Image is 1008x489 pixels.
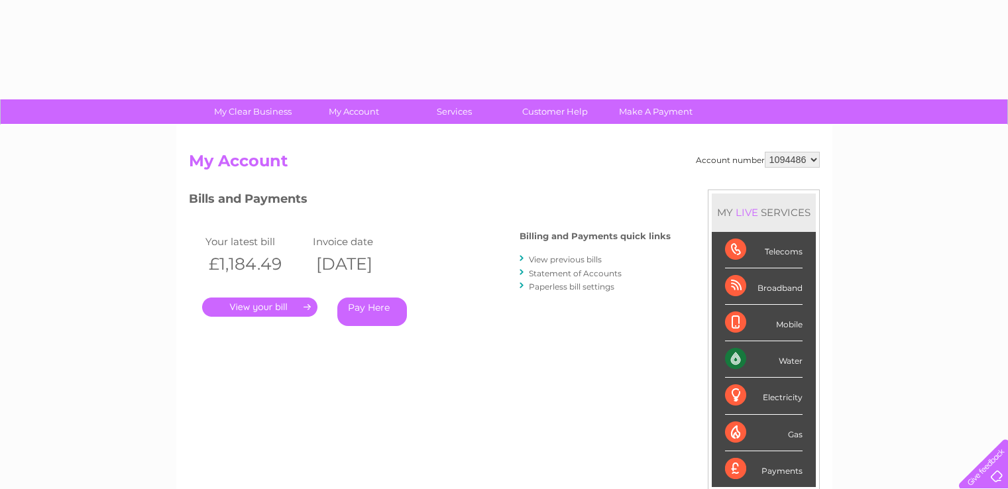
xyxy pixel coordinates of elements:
[725,451,803,487] div: Payments
[337,298,407,326] a: Pay Here
[601,99,710,124] a: Make A Payment
[202,250,310,278] th: £1,184.49
[202,233,310,250] td: Your latest bill
[189,152,820,177] h2: My Account
[725,378,803,414] div: Electricity
[309,250,418,278] th: [DATE]
[733,206,761,219] div: LIVE
[520,231,671,241] h4: Billing and Payments quick links
[529,254,602,264] a: View previous bills
[696,152,820,168] div: Account number
[529,282,614,292] a: Paperless bill settings
[712,193,816,231] div: MY SERVICES
[189,190,671,213] h3: Bills and Payments
[725,232,803,268] div: Telecoms
[725,305,803,341] div: Mobile
[529,268,622,278] a: Statement of Accounts
[500,99,610,124] a: Customer Help
[299,99,408,124] a: My Account
[725,341,803,378] div: Water
[309,233,418,250] td: Invoice date
[400,99,509,124] a: Services
[725,268,803,305] div: Broadband
[725,415,803,451] div: Gas
[202,298,317,317] a: .
[198,99,308,124] a: My Clear Business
